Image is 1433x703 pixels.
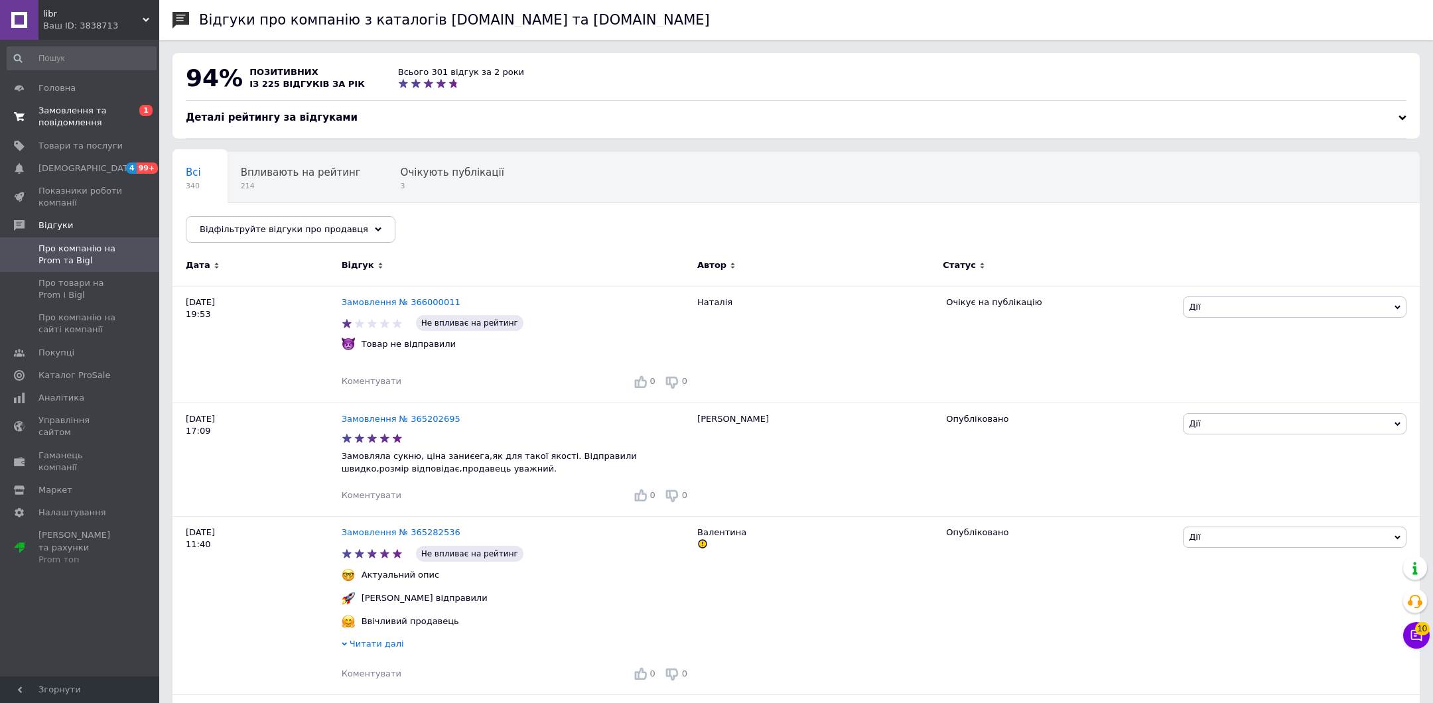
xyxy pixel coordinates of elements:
span: 0 [682,376,687,386]
span: 94% [186,64,243,92]
span: [DEMOGRAPHIC_DATA] [38,162,137,174]
span: libr [43,8,143,20]
div: [PERSON_NAME] [691,403,939,516]
span: Деталі рейтингу за відгуками [186,111,358,123]
a: Замовлення № 365202695 [342,414,460,424]
span: 3 [401,181,504,191]
div: Ваш ID: 3838713 [43,20,159,32]
span: Відгук [342,259,374,271]
div: Опубліковано [946,527,1173,539]
span: Відгуки [38,220,73,231]
div: [PERSON_NAME] відправили [358,592,491,604]
span: Покупці [38,347,74,359]
span: Не впливає на рейтинг [416,315,523,331]
span: Каталог ProSale [38,369,110,381]
div: Prom топ [38,554,123,566]
span: 0 [682,669,687,678]
div: Актуальний опис [358,569,443,581]
button: Чат з покупцем10 [1403,622,1430,649]
span: Показники роботи компанії [38,185,123,209]
div: Валентина [691,517,939,695]
span: 0 [650,669,655,678]
span: Управління сайтом [38,415,123,438]
div: Коментувати [342,489,401,501]
div: Деталі рейтингу за відгуками [186,111,1406,125]
span: Головна [38,82,76,94]
div: Товар не відправили [358,338,459,350]
div: Коментувати [342,375,401,387]
span: Автор [697,259,726,271]
input: Пошук [7,46,157,70]
span: 10 [1415,622,1430,635]
span: 214 [241,181,361,191]
img: :imp: [342,338,355,351]
span: Товари та послуги [38,140,123,152]
div: Коментувати [342,668,401,680]
span: Замовлення та повідомлення [38,105,123,129]
span: Дата [186,259,210,271]
img: :hugging_face: [342,615,355,628]
span: Гаманець компанії [38,450,123,474]
span: Дії [1189,418,1200,428]
span: позитивних [249,67,318,77]
span: Коментувати [342,376,401,386]
img: :rocket: [342,592,355,605]
span: із 225 відгуків за рік [249,79,365,89]
span: Статус [943,259,976,271]
div: [DATE] 17:09 [172,403,342,516]
span: Всі [186,166,201,178]
p: Замовляла сукню, ціна заниєега,як для такої якості. Відправили швидко,розмір відповідає,продавець... [342,450,691,474]
span: Читати далі [350,639,404,649]
span: Очікують публікації [401,166,504,178]
span: Не впливає на рейтинг [416,546,523,562]
a: Замовлення № 366000011 [342,297,460,307]
a: Замовлення № 365282536 [342,527,460,537]
div: Наталія [691,286,939,403]
span: 1 [139,105,153,116]
div: [DATE] 11:40 [172,517,342,695]
span: 0 [650,490,655,500]
img: :nerd_face: [342,568,355,582]
div: Читати далі [342,638,691,653]
span: Про компанію на Prom та Bigl [38,243,123,267]
span: 0 [650,376,655,386]
span: Налаштування [38,507,106,519]
span: Про компанію на сайті компанії [38,312,123,336]
div: Ввічливий продавець [358,615,462,627]
div: [DATE] 19:53 [172,286,342,403]
div: Очікує на публікацію [946,296,1173,308]
h1: Відгуки про компанію з каталогів [DOMAIN_NAME] та [DOMAIN_NAME] [199,12,710,28]
span: 4 [126,162,137,174]
span: Дії [1189,532,1200,542]
span: Дії [1189,302,1200,312]
span: Маркет [38,484,72,496]
span: Коментувати [342,669,401,678]
div: Опубліковано [946,413,1173,425]
span: 0 [682,490,687,500]
span: Впливають на рейтинг [241,166,361,178]
span: Аналітика [38,392,84,404]
div: Всього 301 відгук за 2 роки [398,66,524,78]
div: Опубліковані без коментаря [172,203,347,253]
span: 99+ [137,162,159,174]
span: Коментувати [342,490,401,500]
span: Про товари на Prom і Bigl [38,277,123,301]
span: Відфільтруйте відгуки про продавця [200,224,368,234]
span: 340 [186,181,201,191]
span: [PERSON_NAME] та рахунки [38,529,123,566]
span: Опубліковані без комен... [186,217,320,229]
